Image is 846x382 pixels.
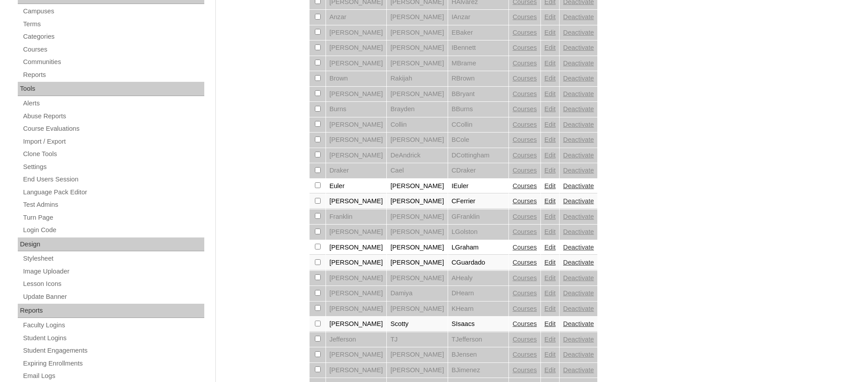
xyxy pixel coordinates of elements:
td: [PERSON_NAME] [387,179,448,194]
a: Deactivate [563,336,594,343]
a: Edit [544,29,556,36]
td: [PERSON_NAME] [387,347,448,362]
a: Deactivate [563,60,594,67]
td: BBryant [448,87,509,102]
a: Courses [512,182,537,189]
td: Anzar [326,10,387,25]
a: Settings [22,161,204,173]
a: Deactivate [563,290,594,297]
a: Deactivate [563,13,594,20]
a: Edit [544,213,556,220]
a: Deactivate [563,305,594,312]
a: Edit [544,228,556,235]
td: [PERSON_NAME] [326,347,387,362]
td: Jefferson [326,332,387,347]
a: Courses [22,44,204,55]
td: [PERSON_NAME] [326,317,387,332]
td: AHealy [448,271,509,286]
a: Edit [544,136,556,143]
td: Brayden [387,102,448,117]
td: Euler [326,179,387,194]
td: MBrame [448,56,509,71]
td: BJimenez [448,363,509,378]
a: Reports [22,69,204,80]
td: [PERSON_NAME] [326,255,387,270]
a: Deactivate [563,121,594,128]
td: RBrown [448,71,509,86]
a: Edit [544,351,556,358]
a: Turn Page [22,212,204,223]
td: [PERSON_NAME] [326,302,387,317]
td: GFranklin [448,209,509,225]
a: Login Code [22,225,204,236]
a: Deactivate [563,152,594,159]
a: Courses [512,213,537,220]
td: [PERSON_NAME] [387,255,448,270]
a: Edit [544,305,556,312]
td: Collin [387,117,448,133]
a: Courses [512,121,537,128]
td: Franklin [326,209,387,225]
a: Courses [512,167,537,174]
td: [PERSON_NAME] [326,240,387,255]
td: [PERSON_NAME] [326,87,387,102]
td: [PERSON_NAME] [326,25,387,40]
td: [PERSON_NAME] [326,225,387,240]
a: Courses [512,90,537,97]
td: Cael [387,163,448,178]
a: Import / Export [22,136,204,147]
a: Courses [512,244,537,251]
a: Deactivate [563,274,594,281]
td: LGraham [448,240,509,255]
td: BJensen [448,347,509,362]
a: Deactivate [563,197,594,205]
a: Abuse Reports [22,111,204,122]
a: Courses [512,228,537,235]
td: [PERSON_NAME] [387,133,448,148]
td: TJefferson [448,332,509,347]
a: Expiring Enrollments [22,358,204,369]
a: Email Logs [22,370,204,382]
a: Stylesheet [22,253,204,264]
a: Alerts [22,98,204,109]
a: Edit [544,152,556,159]
a: Deactivate [563,244,594,251]
td: [PERSON_NAME] [326,271,387,286]
a: Edit [544,105,556,113]
div: Reports [18,304,204,318]
div: Tools [18,82,204,96]
a: Deactivate [563,90,594,97]
a: Faculty Logins [22,320,204,331]
a: Edit [544,121,556,128]
a: Edit [544,274,556,281]
a: Courses [512,305,537,312]
a: Edit [544,60,556,67]
a: Courses [512,351,537,358]
a: Deactivate [563,351,594,358]
td: DCottingham [448,148,509,163]
a: Edit [544,290,556,297]
td: IBennett [448,40,509,56]
a: Update Banner [22,291,204,302]
td: TJ [387,332,448,347]
td: Scotty [387,317,448,332]
td: [PERSON_NAME] [387,10,448,25]
td: [PERSON_NAME] [387,363,448,378]
a: Deactivate [563,105,594,113]
td: [PERSON_NAME] [387,240,448,255]
a: Deactivate [563,136,594,143]
td: SIsaacs [448,317,509,332]
a: Courses [512,13,537,20]
a: Deactivate [563,75,594,82]
td: LGolston [448,225,509,240]
td: [PERSON_NAME] [326,40,387,56]
a: Courses [512,320,537,327]
td: [PERSON_NAME] [387,56,448,71]
a: Edit [544,44,556,51]
td: EBaker [448,25,509,40]
td: [PERSON_NAME] [387,302,448,317]
a: Deactivate [563,29,594,36]
td: BCole [448,133,509,148]
td: DeAndrick [387,148,448,163]
a: Clone Tools [22,149,204,160]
